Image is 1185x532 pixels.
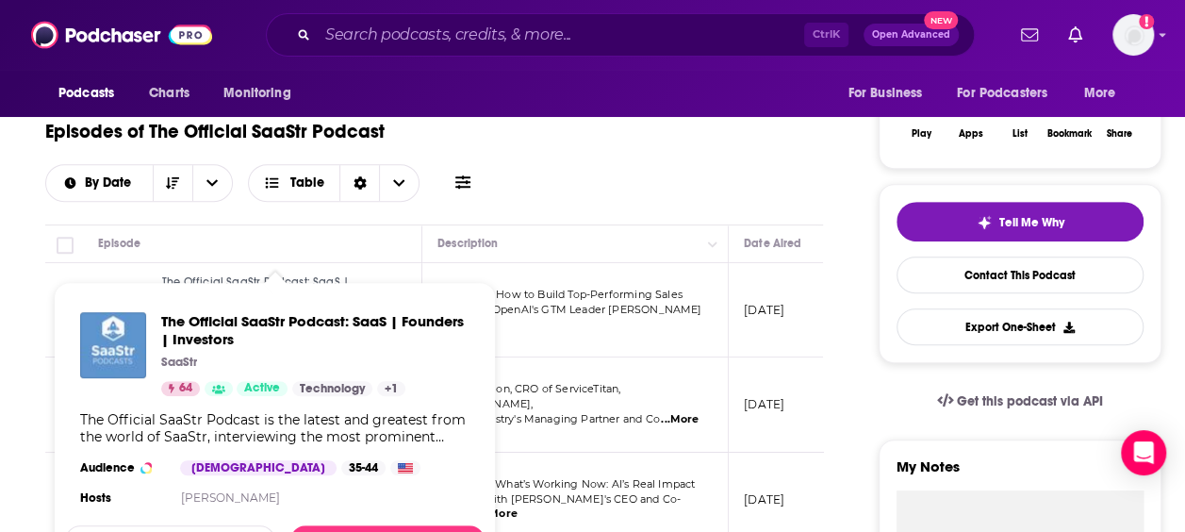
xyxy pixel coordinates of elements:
span: Active [244,379,280,398]
p: [DATE] [744,302,784,318]
a: +1 [377,381,405,396]
a: [PERSON_NAME] [181,490,280,505]
button: open menu [834,75,946,111]
div: Bookmark [1047,128,1092,140]
button: open menu [210,75,315,111]
div: Sort Direction [339,165,379,201]
button: Show profile menu [1112,14,1154,56]
button: open menu [945,75,1075,111]
img: The Official SaaStr Podcast: SaaS | Founders | Investors [80,312,146,378]
h1: Episodes of The Official SaaStr Podcast [45,120,385,143]
button: Column Actions [701,233,724,256]
h4: Hosts [80,490,111,506]
span: Table [290,176,324,190]
img: User Profile [1112,14,1154,56]
span: and Chemistry's Managing Partner and Co [437,412,660,425]
button: Choose View [248,164,420,202]
a: Show notifications dropdown [1061,19,1090,51]
span: Get this podcast via API [957,393,1103,409]
span: Podcasts [58,80,114,107]
div: Apps [959,128,983,140]
a: Show notifications dropdown [1013,19,1045,51]
span: New [924,11,958,29]
div: Description [437,232,498,255]
button: Share [1094,83,1144,151]
div: The Official SaaStr Podcast is the latest and greatest from the world of SaaStr, interviewing the... [80,411,469,445]
span: In this session, CRO of ServiceTitan, [PERSON_NAME], [437,382,620,410]
span: For Business [848,80,922,107]
button: open menu [192,165,232,201]
label: My Notes [897,457,1144,490]
p: [DATE] [744,491,784,507]
span: 64 [179,379,192,398]
h2: Choose List sort [45,164,233,202]
button: List [996,83,1045,151]
button: Bookmark [1045,83,1094,151]
div: Episode [98,232,140,255]
div: Date Aired [744,232,801,255]
span: on Sales with [PERSON_NAME]'s CEO and Co-Founde [437,492,681,521]
p: SaaStr [161,355,197,370]
h3: Audience [80,460,165,475]
span: By Date [85,176,138,190]
a: Contact This Podcast [897,257,1144,293]
span: ...More [480,507,518,522]
button: Apps [946,83,995,151]
button: Play [897,83,946,151]
a: Charts [137,75,201,111]
a: 64 [161,381,200,396]
span: ...More [661,412,699,427]
span: For Podcasters [957,80,1047,107]
p: [DATE] [744,396,784,412]
button: open menu [46,176,153,190]
div: Search podcasts, credits, & more... [266,13,975,57]
button: open menu [45,75,139,111]
a: Technology [292,381,372,396]
div: Open Intercom Messenger [1121,430,1166,475]
a: The Official SaaStr Podcast: SaaS | Founders | Investors [161,312,469,348]
button: tell me why sparkleTell Me Why [897,202,1144,241]
span: SaaStr 814: How to Build Top-Performing Sales [437,288,683,301]
button: Export One-Sheet [897,308,1144,345]
input: Search podcasts, credits, & more... [318,20,804,50]
div: Play [912,128,931,140]
span: Monitoring [223,80,290,107]
span: Open Advanced [872,30,950,40]
div: Share [1106,128,1131,140]
span: Charts [149,80,189,107]
span: Logged in as HBurn [1112,14,1154,56]
div: 35-44 [341,460,386,475]
img: tell me why sparkle [977,215,992,230]
span: Tell Me Why [999,215,1064,230]
a: Get this podcast via API [922,378,1118,424]
button: Sort Direction [153,165,192,201]
span: Orgs with OpenAI's GTM Leader [PERSON_NAME] [437,303,701,316]
span: More [1084,80,1116,107]
div: List [1012,128,1028,140]
button: Open AdvancedNew [864,24,959,46]
a: Active [237,381,288,396]
svg: Add a profile image [1139,14,1154,29]
div: [DEMOGRAPHIC_DATA] [180,460,337,475]
span: SaaStr 812: What’s Working Now: AI’s Real Impact [437,477,695,490]
img: Podchaser - Follow, Share and Rate Podcasts [31,17,212,53]
span: Ctrl K [804,23,848,47]
button: open menu [1071,75,1140,111]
